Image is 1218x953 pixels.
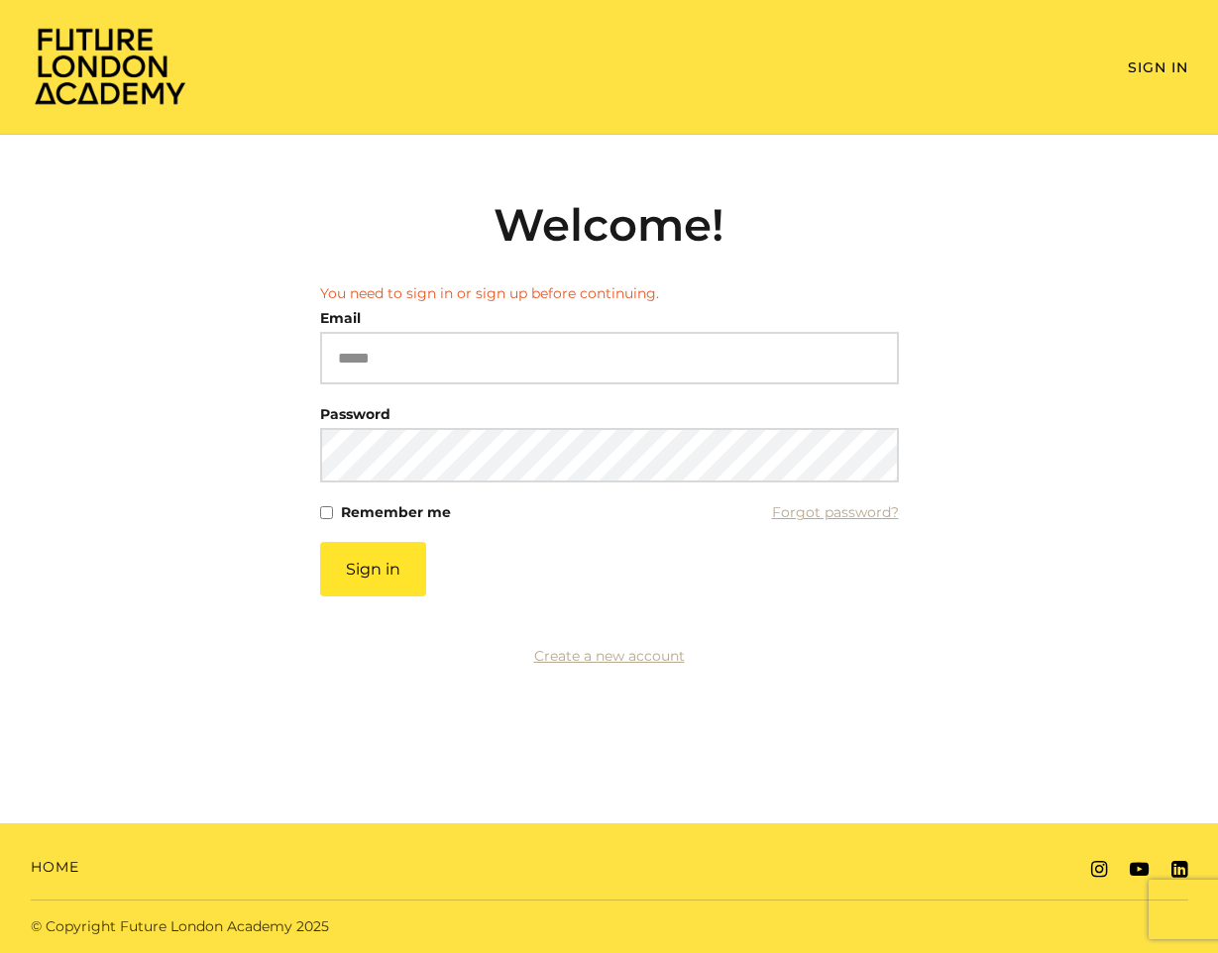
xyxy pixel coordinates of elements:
[320,283,899,304] li: You need to sign in or sign up before continuing.
[341,498,451,526] label: Remember me
[534,647,685,665] a: Create a new account
[320,198,899,252] h2: Welcome!
[320,400,390,428] label: Password
[1128,58,1188,76] a: Sign In
[15,916,609,937] div: © Copyright Future London Academy 2025
[31,26,189,106] img: Home Page
[772,498,899,526] a: Forgot password?
[320,542,426,596] button: Sign in
[320,304,361,332] label: Email
[31,857,79,878] a: Home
